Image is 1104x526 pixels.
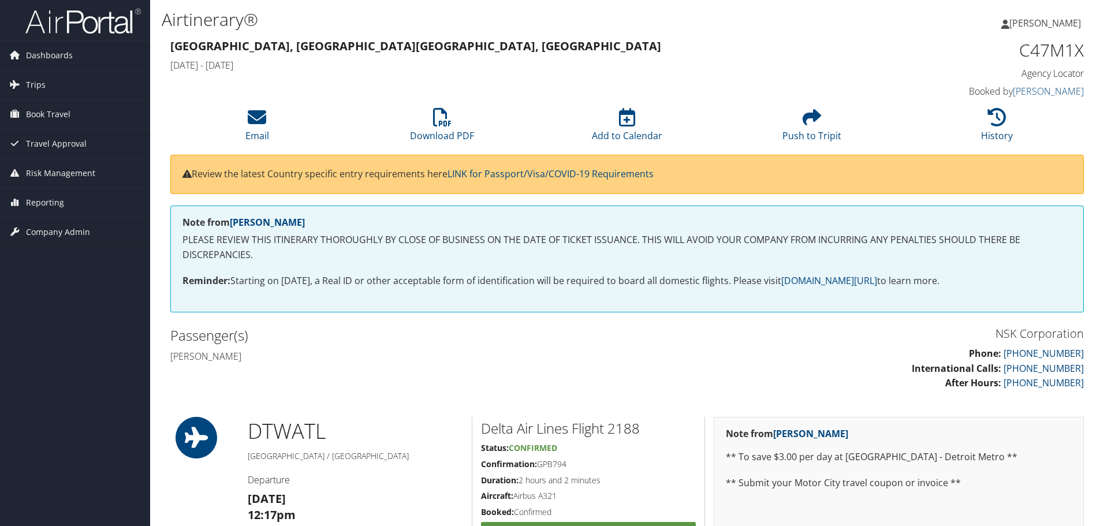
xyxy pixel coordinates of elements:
[26,100,70,129] span: Book Travel
[248,473,463,486] h4: Departure
[248,491,286,506] strong: [DATE]
[447,167,654,180] a: LINK for Passport/Visa/COVID-19 Requirements
[1004,362,1084,375] a: [PHONE_NUMBER]
[726,427,848,440] strong: Note from
[481,506,514,517] strong: Booked:
[26,218,90,247] span: Company Admin
[248,507,296,523] strong: 12:17pm
[1004,347,1084,360] a: [PHONE_NUMBER]
[481,490,513,501] strong: Aircraft:
[981,114,1013,142] a: History
[26,70,46,99] span: Trips
[410,114,474,142] a: Download PDF
[969,347,1001,360] strong: Phone:
[1004,376,1084,389] a: [PHONE_NUMBER]
[1001,6,1092,40] a: [PERSON_NAME]
[162,8,782,32] h1: Airtinerary®
[26,129,87,158] span: Travel Approval
[248,417,463,446] h1: DTW ATL
[182,233,1072,262] p: PLEASE REVIEW THIS ITINERARY THOROUGHLY BY CLOSE OF BUSINESS ON THE DATE OF TICKET ISSUANCE. THIS...
[868,38,1084,62] h1: C47M1X
[726,450,1072,465] p: ** To save $3.00 per day at [GEOGRAPHIC_DATA] - Detroit Metro **
[481,490,696,502] h5: Airbus A321
[245,114,269,142] a: Email
[1009,17,1081,29] span: [PERSON_NAME]
[170,38,661,54] strong: [GEOGRAPHIC_DATA], [GEOGRAPHIC_DATA] [GEOGRAPHIC_DATA], [GEOGRAPHIC_DATA]
[592,114,662,142] a: Add to Calendar
[182,274,1072,289] p: Starting on [DATE], a Real ID or other acceptable form of identification will be required to boar...
[781,274,877,287] a: [DOMAIN_NAME][URL]
[636,326,1084,342] h3: NSK Corporation
[26,188,64,217] span: Reporting
[182,167,1072,182] p: Review the latest Country specific entry requirements here
[481,419,696,438] h2: Delta Air Lines Flight 2188
[26,159,95,188] span: Risk Management
[248,450,463,462] h5: [GEOGRAPHIC_DATA] / [GEOGRAPHIC_DATA]
[182,274,230,287] strong: Reminder:
[481,458,696,470] h5: GPB794
[230,216,305,229] a: [PERSON_NAME]
[481,442,509,453] strong: Status:
[170,350,618,363] h4: [PERSON_NAME]
[481,458,537,469] strong: Confirmation:
[782,114,841,142] a: Push to Tripit
[481,475,519,486] strong: Duration:
[25,8,141,35] img: airportal-logo.png
[1013,85,1084,98] a: [PERSON_NAME]
[868,67,1084,80] h4: Agency Locator
[481,475,696,486] h5: 2 hours and 2 minutes
[726,476,1072,491] p: ** Submit your Motor City travel coupon or invoice **
[170,326,618,345] h2: Passenger(s)
[868,85,1084,98] h4: Booked by
[170,59,851,72] h4: [DATE] - [DATE]
[912,362,1001,375] strong: International Calls:
[182,216,305,229] strong: Note from
[945,376,1001,389] strong: After Hours:
[509,442,557,453] span: Confirmed
[773,427,848,440] a: [PERSON_NAME]
[481,506,696,518] h5: Confirmed
[26,41,73,70] span: Dashboards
